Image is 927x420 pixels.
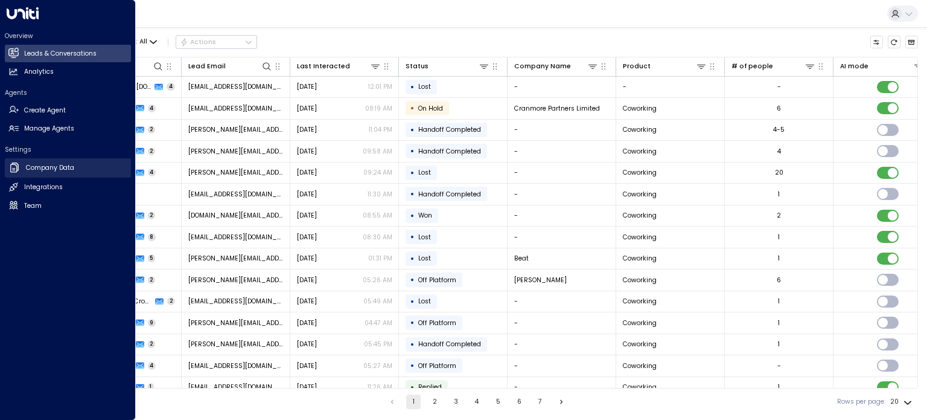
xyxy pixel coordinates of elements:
[418,82,431,91] span: Lost
[777,82,781,91] div: -
[188,147,284,156] span: alex.attfield@simplysocial.co
[188,190,284,199] span: test@vovi.com
[297,211,317,220] span: Aug 12, 2025
[410,122,415,138] div: •
[5,158,131,178] a: Company Data
[731,61,773,72] div: # of people
[297,383,317,392] span: Jul 14, 2025
[297,168,317,177] span: Aug 19, 2025
[508,227,616,248] td: -
[777,147,781,156] div: 4
[508,120,616,141] td: -
[418,361,456,370] span: Off Platform
[297,61,350,72] div: Last Interacted
[148,254,156,262] span: 5
[297,82,317,91] span: Aug 22, 2025
[623,60,707,72] div: Product
[5,102,131,119] a: Create Agent
[188,104,284,113] span: suraj.kumar@cranmorepartners.com
[406,60,490,72] div: Status
[623,340,657,349] span: Coworking
[188,211,284,220] span: s.read@mwbs.co.uk
[148,105,156,112] span: 4
[837,397,885,407] label: Rows per page:
[139,38,147,45] span: All
[514,61,571,72] div: Company Name
[24,183,63,192] h2: Integrations
[508,205,616,227] td: -
[508,355,616,376] td: -
[188,361,284,370] span: maryafateh@outlook.com
[406,395,421,409] button: page 1
[363,297,392,306] p: 05:49 AM
[508,312,616,334] td: -
[623,190,657,199] span: Coworking
[188,233,284,242] span: pollyw123@hotmail.com
[188,254,284,263] span: v.longley@beateatingdisorders.org.uk
[368,383,392,392] p: 11:26 AM
[188,61,226,72] div: Lead Email
[616,77,725,98] td: -
[731,60,816,72] div: # of people
[778,340,780,349] div: 1
[418,383,442,392] span: Replied
[470,395,484,409] button: Go to page 4
[623,168,657,177] span: Coworking
[363,168,392,177] p: 09:24 AM
[778,190,780,199] div: 1
[148,276,156,284] span: 2
[363,233,392,242] p: 08:30 AM
[410,208,415,224] div: •
[623,297,657,306] span: Coworking
[368,190,392,199] p: 11:30 AM
[148,212,156,219] span: 2
[365,104,392,113] p: 08:19 AM
[5,31,131,40] h2: Overview
[777,361,781,370] div: -
[840,60,925,72] div: AI mode
[188,82,284,91] span: hello@getuniti.com
[410,272,415,288] div: •
[384,395,569,409] nav: pagination navigation
[514,276,567,285] span: Harvey Nash
[188,297,284,306] span: baileybcross@gmail.com
[297,125,317,134] span: Aug 21, 2025
[410,294,415,309] div: •
[363,211,392,220] p: 08:55 AM
[508,184,616,205] td: -
[167,83,175,91] span: 4
[5,63,131,81] a: Analytics
[778,297,780,306] div: 1
[297,233,317,242] span: Aug 06, 2025
[5,45,131,62] a: Leads & Conversations
[148,340,156,348] span: 2
[369,125,392,134] p: 11:04 PM
[777,211,781,220] div: 2
[148,147,156,155] span: 2
[26,163,74,173] h2: Company Data
[148,169,156,176] span: 4
[418,147,481,156] span: Handoff Completed
[297,147,317,156] span: Aug 19, 2025
[623,211,657,220] span: Coworking
[148,126,156,134] span: 2
[508,291,616,312] td: -
[410,186,415,202] div: •
[777,104,781,113] div: 6
[623,147,657,156] span: Coworking
[297,254,317,263] span: Jul 25, 2025
[148,319,156,327] span: 9
[24,49,97,59] h2: Leads & Conversations
[410,337,415,352] div: •
[514,60,599,72] div: Company Name
[148,383,154,391] span: 1
[777,276,781,285] div: 6
[406,61,428,72] div: Status
[410,315,415,331] div: •
[297,60,381,72] div: Last Interacted
[623,104,657,113] span: Coworking
[24,201,42,211] h2: Team
[623,254,657,263] span: Coworking
[508,141,616,162] td: -
[778,254,780,263] div: 1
